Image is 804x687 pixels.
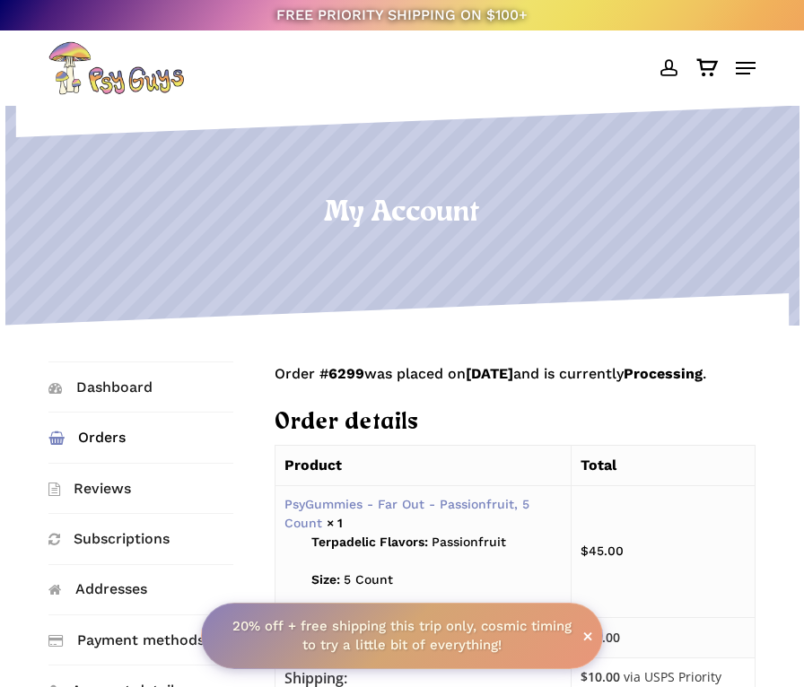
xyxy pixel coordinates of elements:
a: Orders [48,413,234,462]
strong: Size: [311,570,340,589]
th: Product [275,445,572,485]
img: PsyGuys [48,41,185,95]
a: Payment methods [48,615,234,665]
th: Total [571,445,755,485]
span: × [582,622,593,640]
strong: 20% off + free shipping this trip only, cosmic timing to try a little bit of everything! [232,613,572,648]
mark: 6299 [328,365,364,382]
bdi: 45.00 [581,544,624,558]
strong: Terpadelic Flavors: [311,533,428,552]
h2: Order details [275,408,756,439]
strong: × 1 [327,516,343,530]
p: 5 Count [311,570,562,608]
a: PsyGummies - Far Out - Passionfruit, 5 Count [284,497,529,530]
a: Reviews [48,464,234,513]
span: $ [581,544,589,558]
span: 10.00 [581,668,620,685]
a: Cart [686,41,727,95]
a: Dashboard [48,362,234,412]
a: Addresses [48,565,234,614]
p: Passionfruit [311,533,562,570]
span: $ [581,668,588,685]
p: Order # was placed on and is currently . [275,361,756,408]
mark: [DATE] [466,365,513,382]
a: Subscriptions [48,514,234,563]
a: Navigation Menu [736,59,756,77]
mark: Processing [624,365,703,382]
